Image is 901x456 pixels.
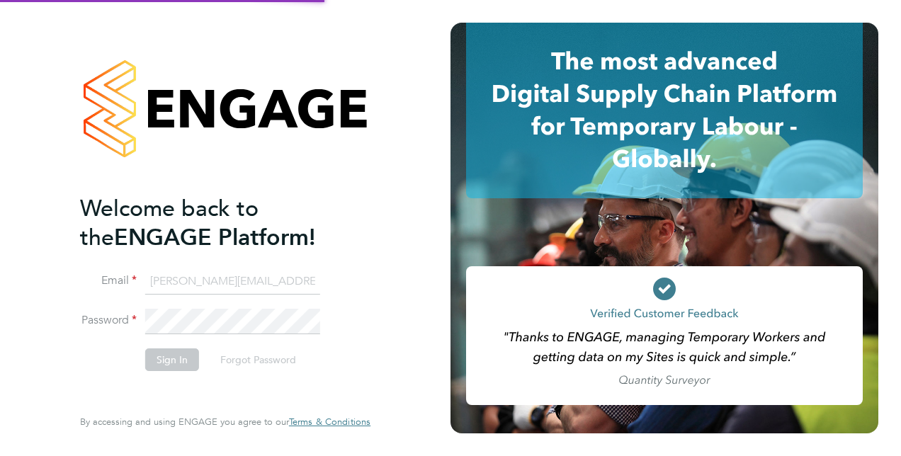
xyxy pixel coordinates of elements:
[80,195,259,251] span: Welcome back to the
[289,416,370,428] a: Terms & Conditions
[80,194,356,252] h2: ENGAGE Platform!
[145,269,320,295] input: Enter your work email...
[80,313,137,328] label: Password
[145,348,199,371] button: Sign In
[80,416,370,428] span: By accessing and using ENGAGE you agree to our
[209,348,307,371] button: Forgot Password
[289,416,370,428] span: Terms & Conditions
[80,273,137,288] label: Email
